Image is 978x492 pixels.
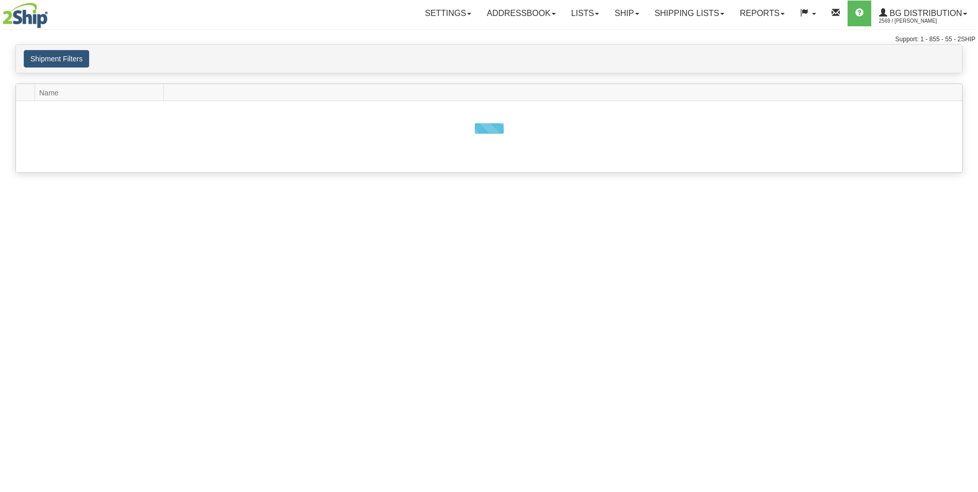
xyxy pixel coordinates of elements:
[479,1,563,26] a: Addressbook
[417,1,479,26] a: Settings
[24,50,89,68] button: Shipment Filters
[607,1,647,26] a: Ship
[871,1,975,26] a: BG Distribution 2569 / [PERSON_NAME]
[732,1,792,26] a: Reports
[3,35,975,44] div: Support: 1 - 855 - 55 - 2SHIP
[3,3,48,28] img: logo2569.jpg
[887,9,962,18] span: BG Distribution
[879,16,956,26] span: 2569 / [PERSON_NAME]
[647,1,732,26] a: Shipping lists
[563,1,607,26] a: Lists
